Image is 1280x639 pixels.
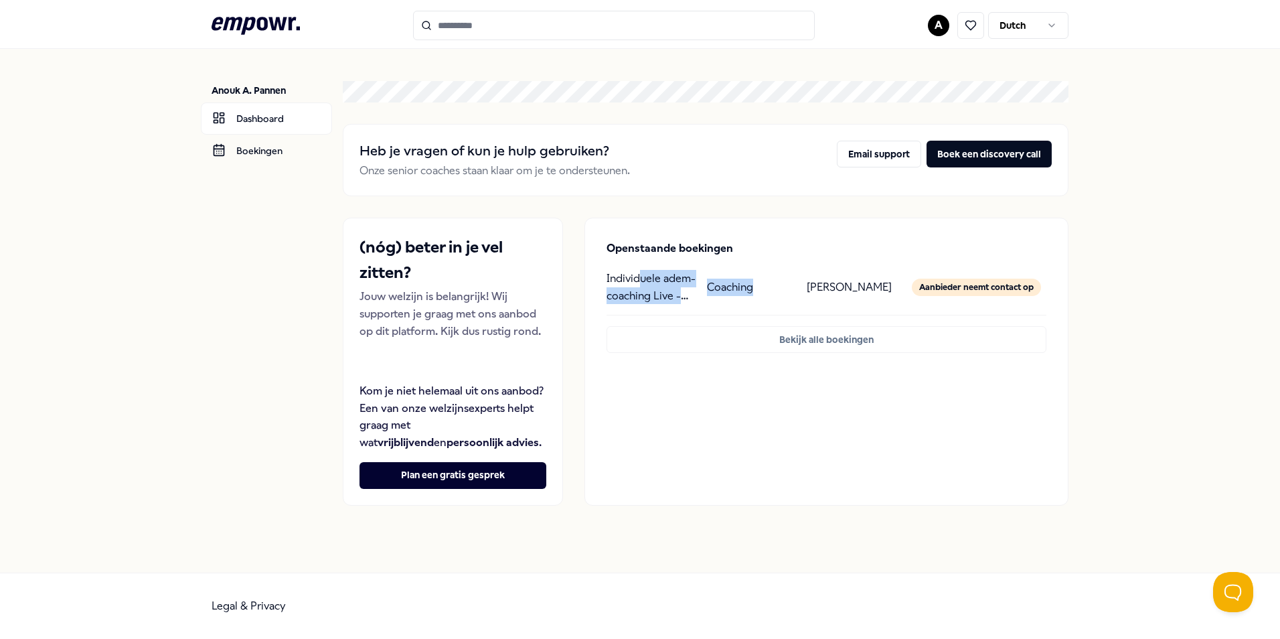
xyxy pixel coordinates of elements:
[837,141,921,180] a: Email support
[927,141,1052,167] button: Boek een discovery call
[912,279,1041,296] div: Aanbieder neemt contact op
[359,462,546,489] button: Plan een gratis gesprek
[359,234,546,286] h2: (nóg) beter in je vel zitten?
[201,102,332,135] a: Dashboard
[212,599,286,612] a: Legal & Privacy
[378,436,434,449] strong: vrijblijvend
[359,382,546,451] p: Kom je niet helemaal uit ons aanbod? Een van onze welzijnsexperts helpt graag met wat en .
[607,240,1046,257] p: Openstaande boekingen
[707,279,753,296] p: Coaching
[807,279,892,296] p: [PERSON_NAME]
[413,11,815,40] input: Search for products, categories or subcategories
[201,135,332,167] a: Boekingen
[359,288,546,340] p: Jouw welzijn is belangrijk! Wij supporten je graag met ons aanbod op dit platform. Kijk dus rusti...
[359,162,630,180] p: Onze senior coaches staan klaar om je te ondersteunen.
[607,326,1046,353] button: Bekijk alle boekingen
[837,141,921,167] button: Email support
[359,141,630,162] h2: Heb je vragen of kun je hulp gebruiken?
[1213,572,1253,612] iframe: Help Scout Beacon - Open
[928,15,949,36] button: A
[212,84,332,97] p: Anouk A. Pannen
[447,436,539,449] strong: persoonlijk advies
[607,270,696,304] p: Individuele adem-coaching Live - [PERSON_NAME]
